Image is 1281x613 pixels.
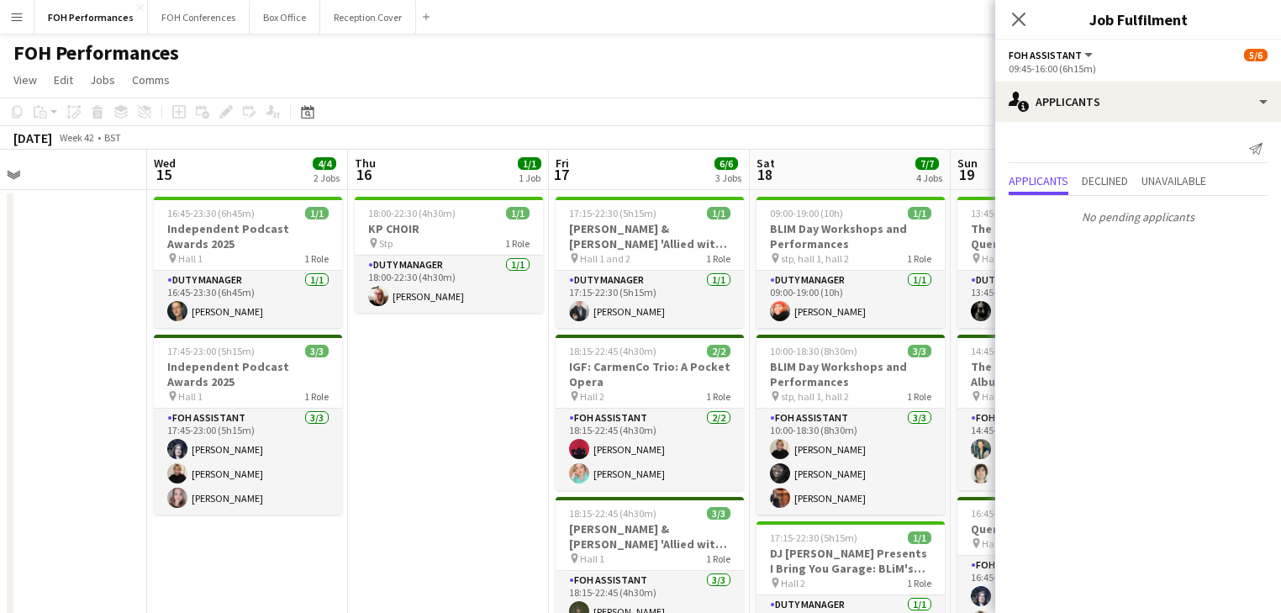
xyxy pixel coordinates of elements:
p: No pending applicants [995,203,1281,231]
span: Jobs [90,72,115,87]
span: 5/6 [1244,49,1268,61]
h3: Job Fulfilment [995,8,1281,30]
button: FOH Conferences [148,1,250,34]
button: FOH Assistant [1009,49,1095,61]
div: Applicants [995,82,1281,122]
span: Declined [1082,175,1128,187]
a: Comms [125,69,177,91]
span: Comms [132,72,170,87]
span: Applicants [1009,175,1068,187]
span: FOH Assistant [1009,49,1082,61]
div: [DATE] [13,129,52,146]
a: View [7,69,44,91]
button: FOH Performances [34,1,148,34]
button: Box Office [250,1,320,34]
span: View [13,72,37,87]
div: 09:45-16:00 (6h15m) [1009,62,1268,75]
button: Reception Cover [320,1,416,34]
span: Unavailable [1141,175,1206,187]
a: Edit [47,69,80,91]
h1: FOH Performances [13,40,179,66]
div: BST [104,131,121,144]
span: Edit [54,72,73,87]
a: Jobs [83,69,122,91]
